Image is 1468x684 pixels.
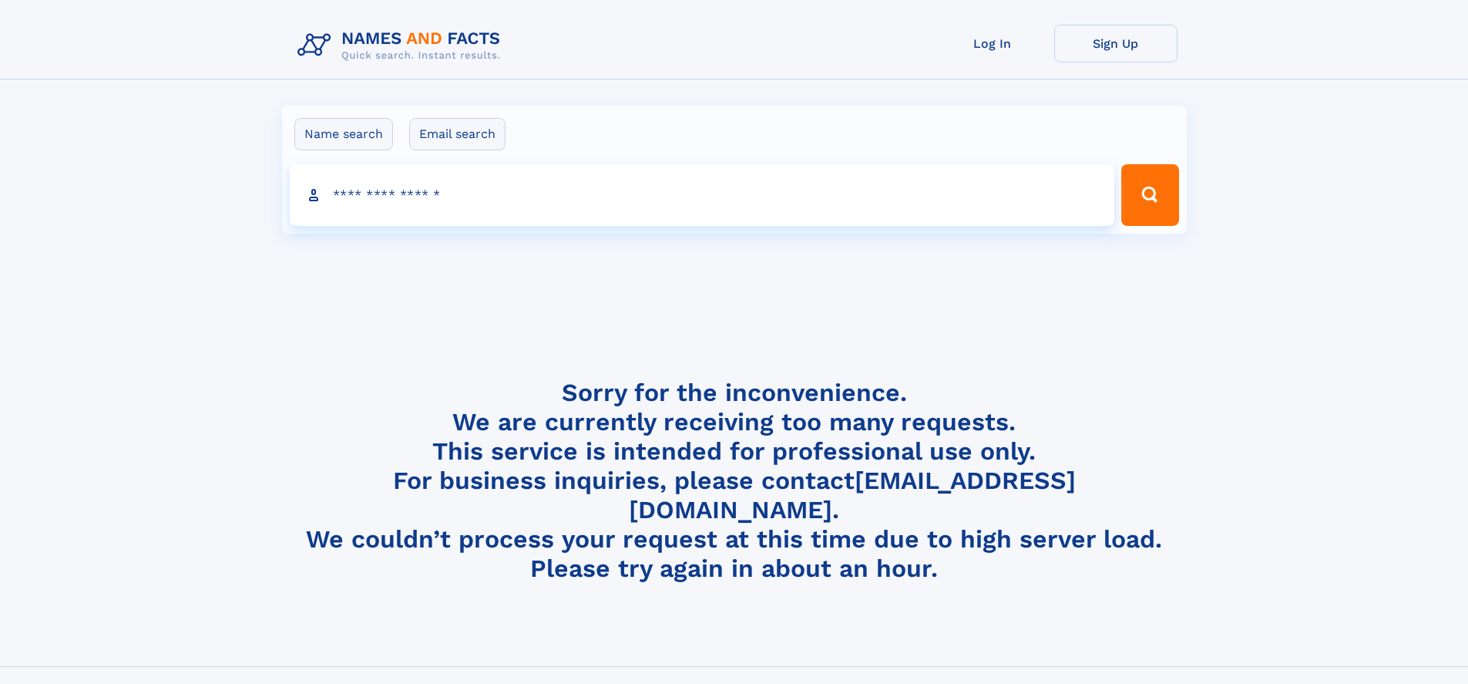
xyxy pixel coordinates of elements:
[629,466,1076,524] a: [EMAIL_ADDRESS][DOMAIN_NAME]
[1054,25,1177,62] a: Sign Up
[290,164,1115,226] input: search input
[291,378,1177,584] h4: Sorry for the inconvenience. We are currently receiving too many requests. This service is intend...
[931,25,1054,62] a: Log In
[1121,164,1178,226] button: Search Button
[291,25,513,66] img: Logo Names and Facts
[409,118,506,150] label: Email search
[294,118,393,150] label: Name search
